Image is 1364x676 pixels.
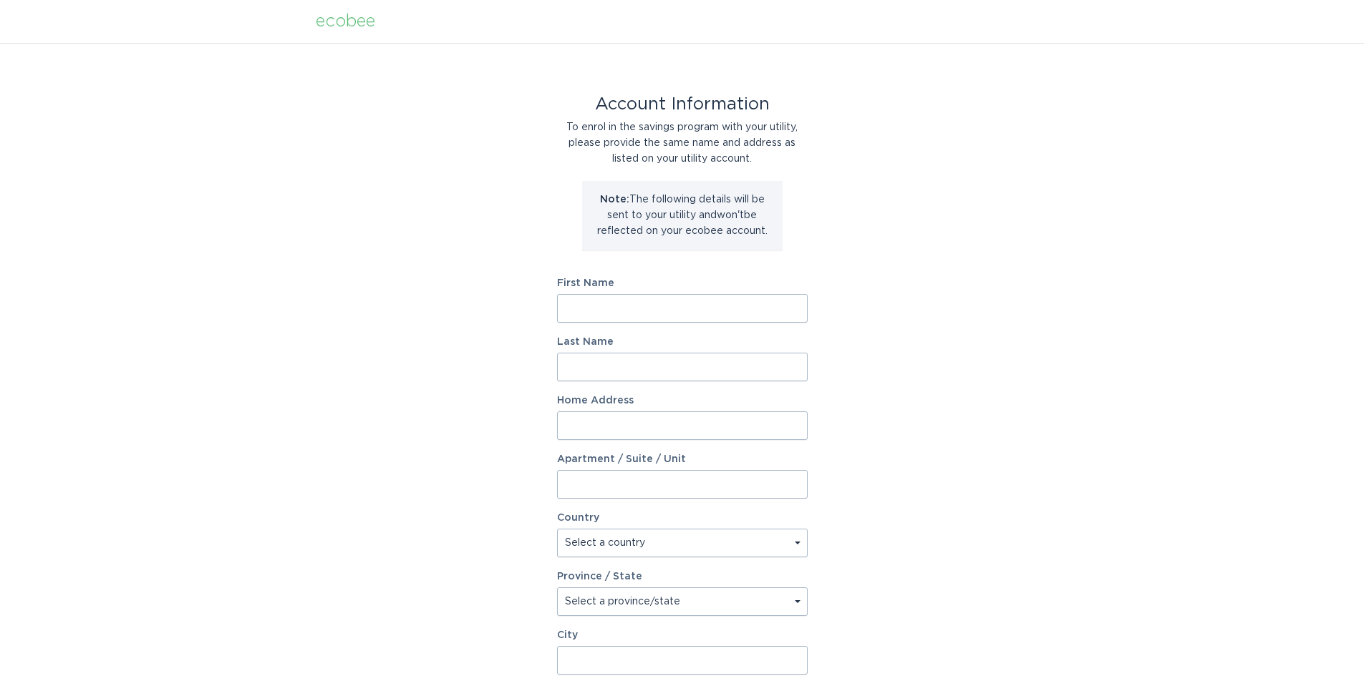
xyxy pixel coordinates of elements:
[593,192,772,239] p: The following details will be sent to your utility and won't be reflected on your ecobee account.
[600,195,629,205] strong: Note:
[557,454,808,464] label: Apartment / Suite / Unit
[557,572,642,582] label: Province / State
[557,97,808,112] div: Account Information
[557,630,808,640] label: City
[557,119,808,167] div: To enrol in the savings program with your utility, please provide the same name and address as li...
[557,337,808,347] label: Last Name
[557,278,808,288] label: First Name
[557,513,599,523] label: Country
[316,14,375,29] div: ecobee
[557,396,808,406] label: Home Address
